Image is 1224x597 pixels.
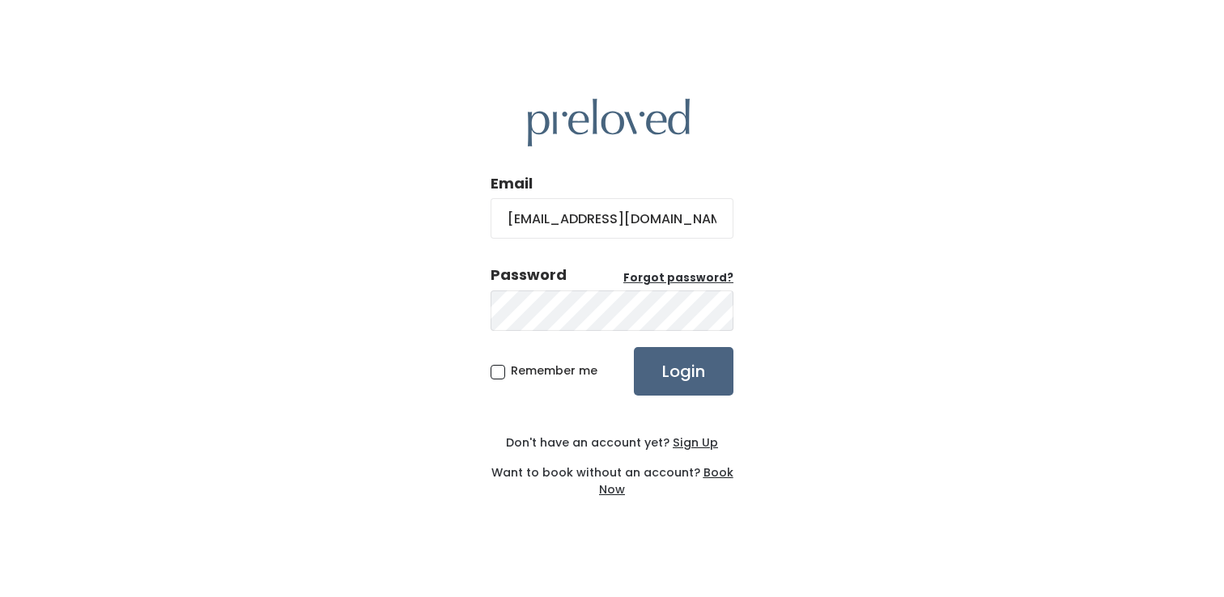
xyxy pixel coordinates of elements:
a: Book Now [599,464,733,497]
a: Sign Up [669,434,718,451]
u: Forgot password? [623,270,733,286]
u: Sign Up [673,434,718,451]
input: Login [634,347,733,396]
div: Password [491,265,567,286]
a: Forgot password? [623,270,733,286]
span: Remember me [511,362,597,379]
img: preloved logo [528,99,690,146]
div: Want to book without an account? [491,451,733,498]
label: Email [491,173,533,194]
div: Don't have an account yet? [491,434,733,451]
